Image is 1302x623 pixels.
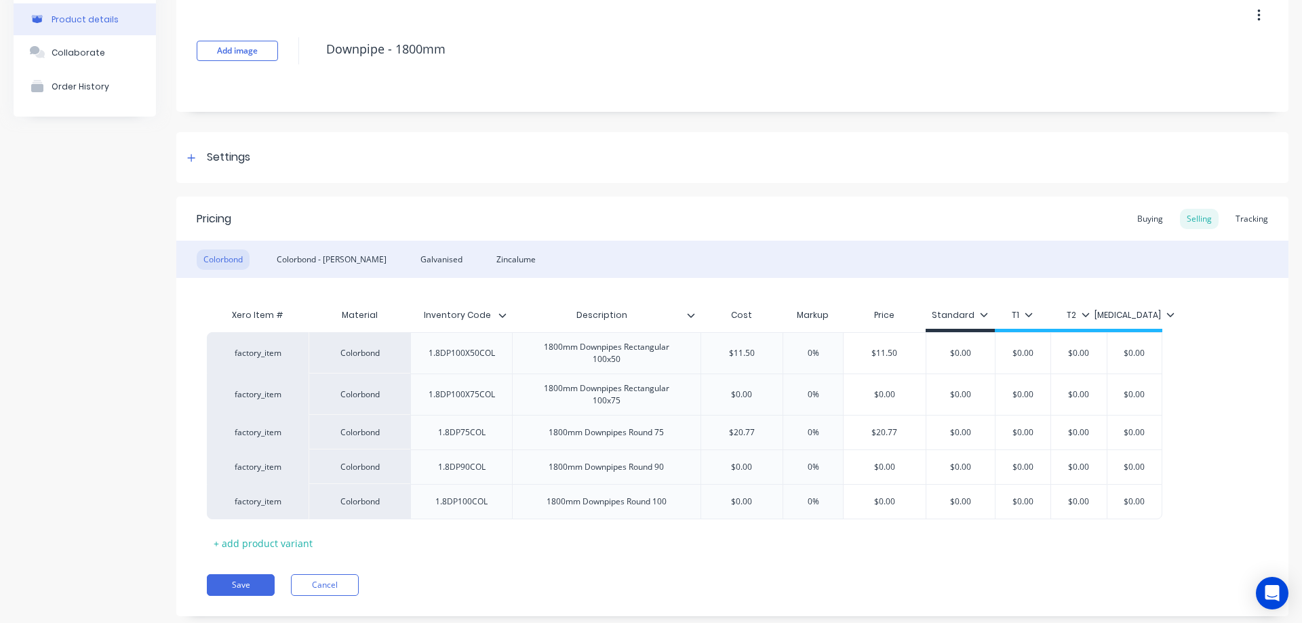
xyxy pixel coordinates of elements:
[207,415,1162,449] div: factory_itemColorbond1.8DP75COL1800mm Downpipes Round 75$20.770%$20.77$0.00$0.00$0.00$0.00
[1256,577,1288,609] div: Open Intercom Messenger
[512,302,701,329] div: Description
[410,298,504,332] div: Inventory Code
[207,149,250,166] div: Settings
[309,484,410,519] div: Colorbond
[220,461,295,473] div: factory_item
[319,33,1177,65] textarea: Downpipe - 1800mm
[779,336,847,370] div: 0%
[1101,378,1168,411] div: $0.00
[1101,336,1168,370] div: $0.00
[536,493,677,510] div: 1800mm Downpipes Round 100
[518,380,695,409] div: 1800mm Downpipes Rectangular 100x75
[425,493,498,510] div: 1.8DP100COL
[1101,450,1168,484] div: $0.00
[197,249,250,270] div: Colorbond
[410,302,512,329] div: Inventory Code
[220,426,295,439] div: factory_item
[207,449,1162,484] div: factory_itemColorbond1.8DP90COL1800mm Downpipes Round 90$0.000%$0.00$0.00$0.00$0.00$0.00
[427,424,496,441] div: 1.8DP75COL
[926,378,995,411] div: $0.00
[291,574,359,596] button: Cancel
[14,69,156,103] button: Order History
[309,449,410,484] div: Colorbond
[779,450,847,484] div: 0%
[932,309,988,321] div: Standard
[989,450,1057,484] div: $0.00
[779,485,847,519] div: 0%
[1101,485,1168,519] div: $0.00
[270,249,393,270] div: Colorbond - [PERSON_NAME]
[1045,450,1113,484] div: $0.00
[207,332,1162,374] div: factory_itemColorbond1.8DP100X50COL1800mm Downpipes Rectangular 100x50$11.500%$11.50$0.00$0.00$0....
[1094,309,1175,321] div: [MEDICAL_DATA]
[1101,416,1168,449] div: $0.00
[1180,209,1219,229] div: Selling
[701,378,783,411] div: $0.00
[197,211,231,227] div: Pricing
[843,302,926,329] div: Price
[1012,309,1033,321] div: T1
[538,458,675,476] div: 1800mm Downpipes Round 90
[926,416,995,449] div: $0.00
[207,484,1162,519] div: factory_itemColorbond1.8DP100COL1800mm Downpipes Round 100$0.000%$0.00$0.00$0.00$0.00$0.00
[538,424,675,441] div: 1800mm Downpipes Round 75
[309,332,410,374] div: Colorbond
[779,378,847,411] div: 0%
[701,416,783,449] div: $20.77
[701,450,783,484] div: $0.00
[1130,209,1170,229] div: Buying
[52,14,119,24] div: Product details
[14,3,156,35] button: Product details
[701,336,783,370] div: $11.50
[220,347,295,359] div: factory_item
[418,386,506,403] div: 1.8DP100X75COL
[197,41,278,61] button: Add image
[414,249,469,270] div: Galvanised
[783,302,843,329] div: Markup
[207,302,309,329] div: Xero Item #
[309,374,410,415] div: Colorbond
[220,496,295,508] div: factory_item
[989,336,1057,370] div: $0.00
[490,249,542,270] div: Zincalume
[512,298,692,332] div: Description
[1045,336,1113,370] div: $0.00
[701,485,783,519] div: $0.00
[207,374,1162,415] div: factory_itemColorbond1.8DP100X75COL1800mm Downpipes Rectangular 100x75$0.000%$0.00$0.00$0.00$0.00...
[989,416,1057,449] div: $0.00
[309,302,410,329] div: Material
[1067,309,1090,321] div: T2
[14,35,156,69] button: Collaborate
[52,81,109,92] div: Order History
[844,450,926,484] div: $0.00
[844,485,926,519] div: $0.00
[1045,378,1113,411] div: $0.00
[309,415,410,449] div: Colorbond
[989,378,1057,411] div: $0.00
[518,338,695,368] div: 1800mm Downpipes Rectangular 100x50
[1045,485,1113,519] div: $0.00
[701,302,783,329] div: Cost
[1045,416,1113,449] div: $0.00
[844,336,926,370] div: $11.50
[52,47,105,58] div: Collaborate
[207,574,275,596] button: Save
[926,336,995,370] div: $0.00
[427,458,496,476] div: 1.8DP90COL
[989,485,1057,519] div: $0.00
[926,450,995,484] div: $0.00
[779,416,847,449] div: 0%
[220,388,295,401] div: factory_item
[844,378,926,411] div: $0.00
[1229,209,1275,229] div: Tracking
[418,344,506,362] div: 1.8DP100X50COL
[207,533,319,554] div: + add product variant
[844,416,926,449] div: $20.77
[926,485,995,519] div: $0.00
